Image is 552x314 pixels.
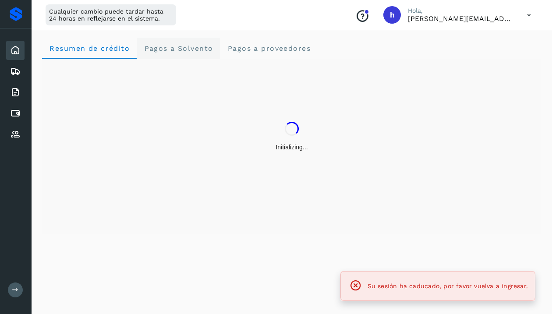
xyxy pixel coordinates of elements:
[6,83,25,102] div: Facturas
[46,4,176,25] div: Cualquier cambio puede tardar hasta 24 horas en reflejarse en el sistema.
[144,44,213,53] span: Pagos a Solvento
[6,41,25,60] div: Inicio
[49,44,130,53] span: Resumen de crédito
[408,7,513,14] p: Hola,
[227,44,311,53] span: Pagos a proveedores
[6,104,25,123] div: Cuentas por pagar
[408,14,513,23] p: horacio@etv1.com.mx
[6,62,25,81] div: Embarques
[368,282,528,289] span: Su sesión ha caducado, por favor vuelva a ingresar.
[6,125,25,144] div: Proveedores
